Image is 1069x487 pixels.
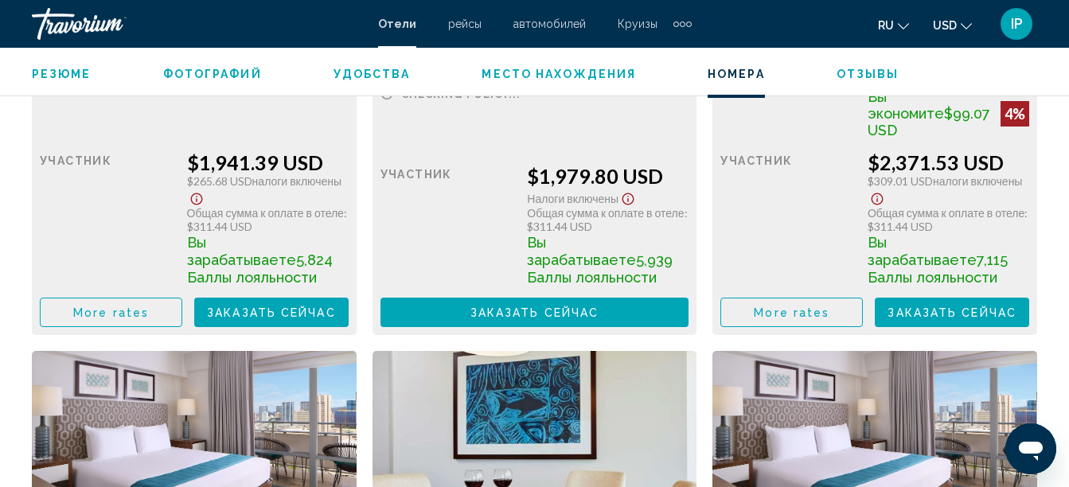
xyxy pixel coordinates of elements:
a: Travorium [32,8,362,40]
span: Номера [708,68,765,80]
span: 7,115 Баллы лояльности [868,251,1008,286]
span: Налоги включены [933,174,1023,188]
a: автомобилей [513,18,586,30]
button: More rates [40,298,182,327]
a: Отели [378,18,416,30]
button: Show Taxes and Fees disclaimer [187,188,206,206]
span: Фотографий [163,68,262,80]
span: More rates [754,306,829,319]
span: Вы зарабатываете [868,234,977,268]
div: : $311.44 USD [187,206,349,233]
div: участник [380,164,516,286]
span: Заказать сейчас [207,306,336,319]
div: $1,979.80 USD [527,164,689,188]
span: Налоги включены [527,192,618,205]
span: 5,824 Баллы лояльности [187,251,333,286]
button: Заказать сейчас [380,298,689,327]
button: Change currency [933,14,972,37]
button: Заказать сейчас [875,298,1029,327]
span: Общая сумма к оплате в отеле [187,206,344,220]
span: IP [1011,16,1023,32]
button: Удобства [334,67,411,81]
div: Розничная цена [720,71,856,138]
span: Удобства [334,68,411,80]
span: Общая сумма к оплате в отеле [868,206,1024,220]
div: $1,941.39 USD [187,150,349,174]
div: участник [720,150,856,286]
button: Место нахождения [482,67,636,81]
button: Резюме [32,67,92,81]
button: More rates [720,298,863,327]
span: USD [933,19,957,32]
a: рейсы [448,18,482,30]
div: 4% [1001,101,1029,127]
span: Заказать сейчас [470,306,599,319]
div: участник [40,150,175,286]
span: $309.01 USD [868,174,933,188]
button: Фотографий [163,67,262,81]
button: Extra navigation items [673,11,692,37]
button: Номера [708,67,765,81]
span: Налоги включены [252,174,342,188]
span: Вы зарабатываете [187,234,296,268]
div: : $311.44 USD [868,206,1029,233]
span: Заказать сейчас [888,306,1016,319]
span: Вы зарабатываете [527,234,636,268]
button: Show Taxes and Fees disclaimer [618,188,638,206]
div: $2,371.53 USD [868,150,1029,174]
a: Круизы [618,18,657,30]
div: : $311.44 USD [527,206,689,233]
button: User Menu [996,7,1037,41]
span: More rates [73,306,149,319]
button: Отзывы [837,67,899,81]
span: Отзывы [837,68,899,80]
button: Change language [878,14,909,37]
span: 5,939 Баллы лояльности [527,251,673,286]
span: Резюме [32,68,92,80]
span: $265.68 USD [187,174,252,188]
button: Заказать сейчас [194,298,349,327]
span: Вы экономите [868,88,944,122]
button: Show Taxes and Fees disclaimer [868,188,887,206]
span: Общая сумма к оплате в отеле [527,206,684,220]
span: Checking policy... [401,89,521,99]
span: ru [878,19,894,32]
span: $99.07 USD [868,105,990,138]
iframe: Button to launch messaging window [1005,423,1056,474]
span: Место нахождения [482,68,636,80]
